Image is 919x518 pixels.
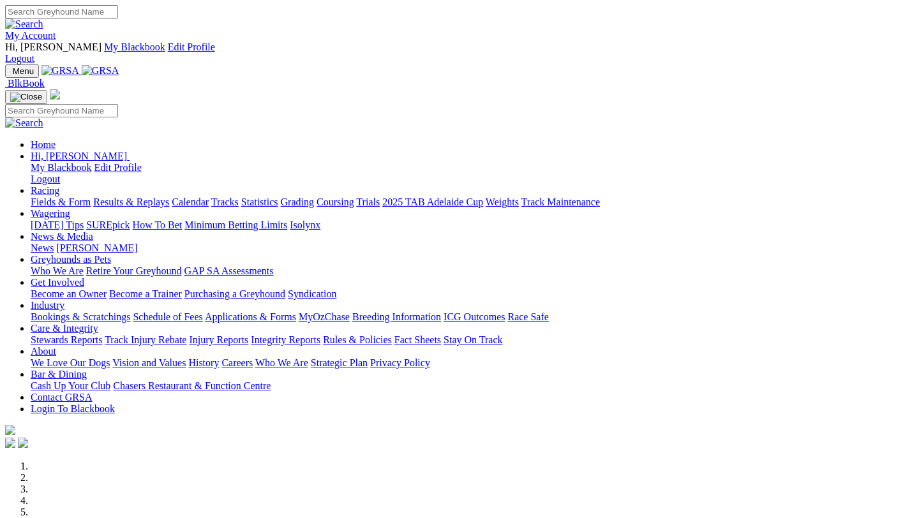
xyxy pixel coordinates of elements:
a: Applications & Forms [205,311,296,322]
a: Logout [5,53,34,64]
a: News [31,242,54,253]
div: Get Involved [31,288,914,300]
a: Chasers Restaurant & Function Centre [113,380,271,391]
a: We Love Our Dogs [31,357,110,368]
div: Bar & Dining [31,380,914,392]
a: Stewards Reports [31,334,102,345]
input: Search [5,5,118,18]
a: ICG Outcomes [444,311,505,322]
a: Bookings & Scratchings [31,311,130,322]
a: Grading [281,196,314,207]
a: Careers [221,357,253,368]
a: Race Safe [507,311,548,322]
a: Contact GRSA [31,392,92,403]
a: Hi, [PERSON_NAME] [31,151,130,161]
a: Get Involved [31,277,84,288]
div: Care & Integrity [31,334,914,346]
a: Racing [31,185,59,196]
div: About [31,357,914,369]
div: Greyhounds as Pets [31,265,914,277]
a: My Account [5,30,56,41]
a: Logout [31,174,60,184]
img: Close [10,92,42,102]
a: Become a Trainer [109,288,182,299]
a: About [31,346,56,357]
a: Weights [486,196,519,207]
a: Fields & Form [31,196,91,207]
a: BlkBook [5,78,45,89]
img: GRSA [82,65,119,77]
img: logo-grsa-white.png [5,425,15,435]
a: History [188,357,219,368]
a: Minimum Betting Limits [184,219,287,230]
div: Industry [31,311,914,323]
a: Login To Blackbook [31,403,115,414]
img: logo-grsa-white.png [50,89,60,100]
a: Fact Sheets [394,334,441,345]
a: Schedule of Fees [133,311,202,322]
img: Search [5,18,43,30]
img: twitter.svg [18,438,28,448]
a: Track Injury Rebate [105,334,186,345]
a: News & Media [31,231,93,242]
div: Hi, [PERSON_NAME] [31,162,914,185]
a: [DATE] Tips [31,219,84,230]
a: SUREpick [86,219,130,230]
a: Who We Are [31,265,84,276]
a: Home [31,139,56,150]
a: Isolynx [290,219,320,230]
img: Search [5,117,43,129]
a: Trials [356,196,380,207]
a: Wagering [31,208,70,219]
a: MyOzChase [299,311,350,322]
div: My Account [5,41,914,64]
div: Racing [31,196,914,208]
span: Menu [13,66,34,76]
a: Track Maintenance [521,196,600,207]
span: BlkBook [8,78,45,89]
a: GAP SA Assessments [184,265,274,276]
a: Bar & Dining [31,369,87,380]
a: 2025 TAB Adelaide Cup [382,196,483,207]
a: Industry [31,300,64,311]
a: Who We Are [255,357,308,368]
a: Syndication [288,288,336,299]
a: Edit Profile [168,41,215,52]
img: facebook.svg [5,438,15,448]
a: Become an Owner [31,288,107,299]
a: Statistics [241,196,278,207]
a: [PERSON_NAME] [56,242,137,253]
button: Toggle navigation [5,90,47,104]
a: Greyhounds as Pets [31,254,111,265]
a: Integrity Reports [251,334,320,345]
a: Tracks [211,196,239,207]
a: Rules & Policies [323,334,392,345]
a: Coursing [317,196,354,207]
a: Injury Reports [189,334,248,345]
img: GRSA [41,65,79,77]
a: My Blackbook [104,41,165,52]
a: Cash Up Your Club [31,380,110,391]
a: Vision and Values [112,357,186,368]
span: Hi, [PERSON_NAME] [5,41,101,52]
a: Care & Integrity [31,323,98,334]
a: Strategic Plan [311,357,368,368]
div: Wagering [31,219,914,231]
a: Stay On Track [444,334,502,345]
a: Edit Profile [94,162,142,173]
a: Calendar [172,196,209,207]
button: Toggle navigation [5,64,39,78]
a: Breeding Information [352,311,441,322]
a: Purchasing a Greyhound [184,288,285,299]
div: News & Media [31,242,914,254]
a: My Blackbook [31,162,92,173]
input: Search [5,104,118,117]
a: Results & Replays [93,196,169,207]
a: Privacy Policy [370,357,430,368]
span: Hi, [PERSON_NAME] [31,151,127,161]
a: Retire Your Greyhound [86,265,182,276]
a: How To Bet [133,219,183,230]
